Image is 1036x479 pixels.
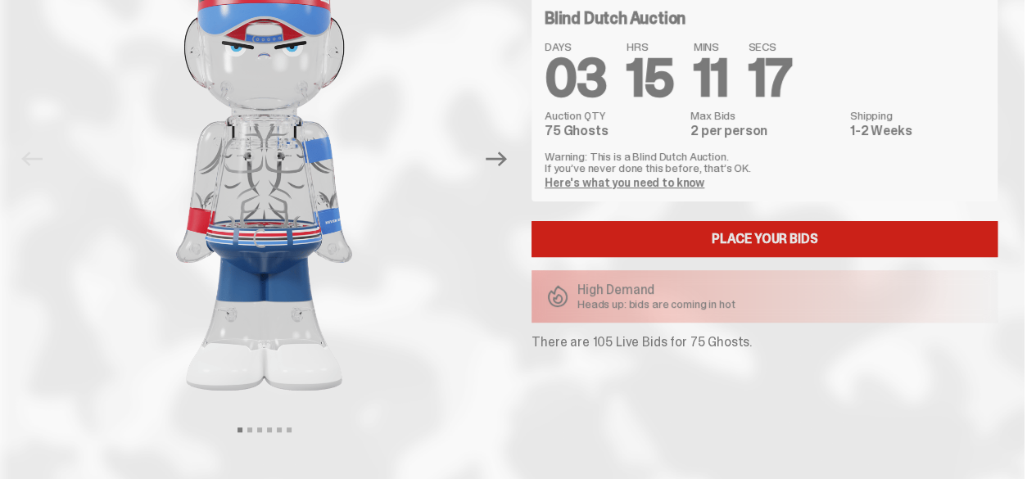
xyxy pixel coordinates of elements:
[287,427,292,432] button: View slide 6
[577,283,735,296] p: High Demand
[690,110,840,121] dt: Max Bids
[238,427,242,432] button: View slide 1
[545,44,607,112] span: 03
[545,151,984,174] p: Warning: This is a Blind Dutch Auction. If you’ve never done this before, that’s OK.
[627,44,674,112] span: 15
[532,336,998,349] p: There are 105 Live Bids for 75 Ghosts.
[257,427,262,432] button: View slide 3
[694,44,729,112] span: 11
[267,427,272,432] button: View slide 4
[247,427,252,432] button: View slide 2
[277,427,282,432] button: View slide 5
[748,41,791,52] span: SECS
[748,44,791,112] span: 17
[545,10,685,26] h4: Blind Dutch Auction
[545,110,681,121] dt: Auction QTY
[532,221,998,257] a: Place your Bids
[690,124,840,138] dd: 2 per person
[478,141,514,177] button: Next
[545,175,704,190] a: Here's what you need to know
[545,41,607,52] span: DAYS
[627,41,674,52] span: HRS
[850,110,984,121] dt: Shipping
[694,41,729,52] span: MINS
[577,298,735,310] p: Heads up: bids are coming in hot
[545,124,681,138] dd: 75 Ghosts
[850,124,984,138] dd: 1-2 Weeks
